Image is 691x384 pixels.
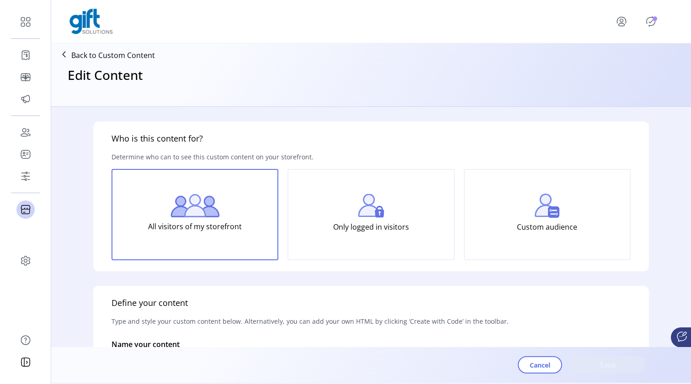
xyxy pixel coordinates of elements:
p: All visitors of my storefront [148,217,242,236]
img: logo [69,9,113,34]
h5: Define your content [112,297,188,309]
p: Determine who can to see this custom content on your storefront. [112,145,314,169]
h5: Who is this content for? [112,132,203,145]
h3: Edit Content [68,65,143,84]
img: all-visitors.png [170,194,220,217]
p: Custom audience [517,218,577,236]
img: login-visitors.png [358,194,384,218]
button: Cancel [518,356,562,373]
span: Cancel [530,360,550,370]
button: menu [603,11,643,32]
p: Back to Custom Content [71,50,155,61]
p: Only logged in visitors [333,218,409,236]
p: Type and style your custom content below. Alternatively, you can add your own HTML by clicking ‘C... [112,309,509,333]
img: custom-visitors.png [535,194,559,218]
p: Name your content [112,333,180,355]
button: Publisher Panel [643,14,658,29]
